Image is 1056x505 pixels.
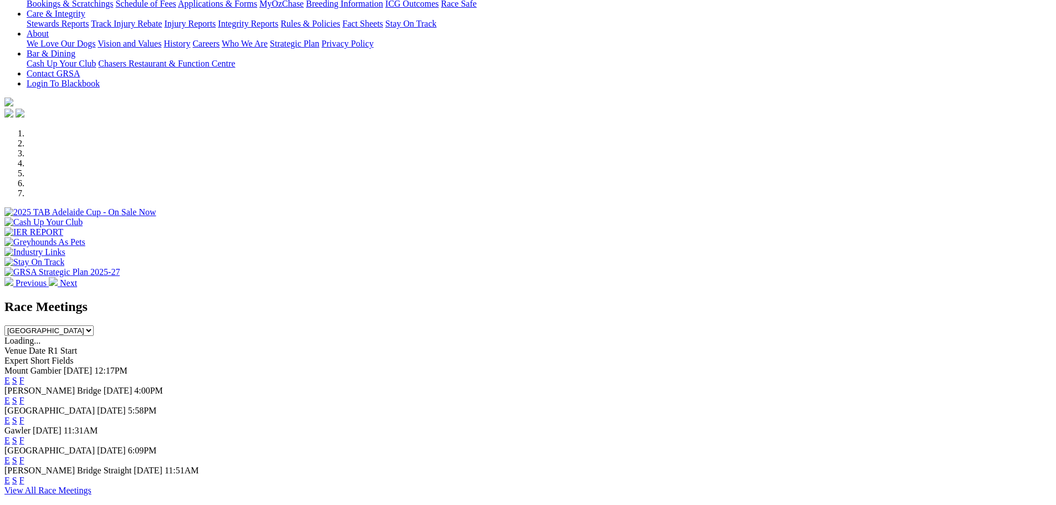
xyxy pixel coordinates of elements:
[97,406,126,415] span: [DATE]
[4,476,10,485] a: E
[218,19,278,28] a: Integrity Reports
[29,346,45,355] span: Date
[4,207,156,217] img: 2025 TAB Adelaide Cup - On Sale Now
[30,356,50,365] span: Short
[4,356,28,365] span: Expert
[4,257,64,267] img: Stay On Track
[4,366,62,375] span: Mount Gambier
[27,79,100,88] a: Login To Blackbook
[33,426,62,435] span: [DATE]
[4,227,63,237] img: IER REPORT
[128,406,157,415] span: 5:58PM
[12,396,17,405] a: S
[27,19,1052,29] div: Care & Integrity
[60,278,77,288] span: Next
[4,237,85,247] img: Greyhounds As Pets
[12,416,17,425] a: S
[12,376,17,385] a: S
[97,446,126,455] span: [DATE]
[134,386,163,395] span: 4:00PM
[322,39,374,48] a: Privacy Policy
[27,59,1052,69] div: Bar & Dining
[164,39,190,48] a: History
[27,19,89,28] a: Stewards Reports
[27,29,49,38] a: About
[12,476,17,485] a: S
[4,278,49,288] a: Previous
[222,39,268,48] a: Who We Are
[164,19,216,28] a: Injury Reports
[4,217,83,227] img: Cash Up Your Club
[19,396,24,405] a: F
[192,39,220,48] a: Careers
[165,466,199,475] span: 11:51AM
[12,456,17,465] a: S
[4,486,91,495] a: View All Race Meetings
[4,436,10,445] a: E
[19,416,24,425] a: F
[49,278,77,288] a: Next
[4,386,101,395] span: [PERSON_NAME] Bridge
[4,446,95,455] span: [GEOGRAPHIC_DATA]
[27,39,95,48] a: We Love Our Dogs
[4,277,13,286] img: chevron-left-pager-white.svg
[64,366,93,375] span: [DATE]
[12,436,17,445] a: S
[27,39,1052,49] div: About
[4,247,65,257] img: Industry Links
[4,456,10,465] a: E
[104,386,132,395] span: [DATE]
[16,109,24,118] img: twitter.svg
[385,19,436,28] a: Stay On Track
[94,366,127,375] span: 12:17PM
[4,416,10,425] a: E
[19,476,24,485] a: F
[27,49,75,58] a: Bar & Dining
[270,39,319,48] a: Strategic Plan
[4,376,10,385] a: E
[4,299,1052,314] h2: Race Meetings
[27,9,85,18] a: Care & Integrity
[98,59,235,68] a: Chasers Restaurant & Function Centre
[27,69,80,78] a: Contact GRSA
[48,346,77,355] span: R1 Start
[4,426,30,435] span: Gawler
[4,267,120,277] img: GRSA Strategic Plan 2025-27
[128,446,157,455] span: 6:09PM
[64,426,98,435] span: 11:31AM
[19,456,24,465] a: F
[16,278,47,288] span: Previous
[4,336,40,345] span: Loading...
[280,19,340,28] a: Rules & Policies
[52,356,73,365] span: Fields
[134,466,162,475] span: [DATE]
[49,277,58,286] img: chevron-right-pager-white.svg
[98,39,161,48] a: Vision and Values
[91,19,162,28] a: Track Injury Rebate
[4,396,10,405] a: E
[4,406,95,415] span: [GEOGRAPHIC_DATA]
[27,59,96,68] a: Cash Up Your Club
[19,376,24,385] a: F
[4,109,13,118] img: facebook.svg
[343,19,383,28] a: Fact Sheets
[4,98,13,106] img: logo-grsa-white.png
[19,436,24,445] a: F
[4,346,27,355] span: Venue
[4,466,131,475] span: [PERSON_NAME] Bridge Straight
